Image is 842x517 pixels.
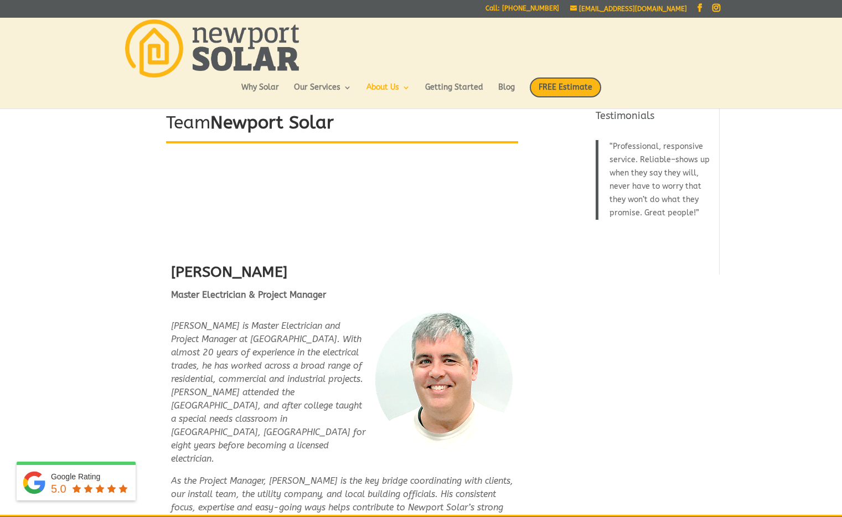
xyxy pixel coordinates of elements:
span: 5.0 [51,483,66,495]
a: Call: [PHONE_NUMBER] [485,5,559,17]
strong: Newport Solar [210,112,334,133]
div: Google Rating [51,471,130,482]
h1: Team [166,111,518,141]
a: Our Services [294,84,352,102]
blockquote: Professional, responsive service. Reliable–shows up when they say they will, never have to worry ... [596,140,712,220]
a: FREE Estimate [530,77,601,108]
h4: Testimonials [596,109,712,128]
span: FREE Estimate [530,77,601,97]
a: [EMAIL_ADDRESS][DOMAIN_NAME] [570,5,687,13]
img: Mark Cordeiro - Newport Solar [375,311,513,449]
a: Getting Started [425,84,483,102]
strong: Master Electrician & Project Manager [171,289,326,300]
a: About Us [366,84,410,102]
strong: [PERSON_NAME] [171,263,287,281]
em: [PERSON_NAME] is Master Electrician and Project Manager at [GEOGRAPHIC_DATA]. With almost 20 year... [171,320,365,464]
img: Newport Solar | Solar Energy Optimized. [125,19,299,77]
a: Why Solar [241,84,279,102]
a: Blog [498,84,515,102]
